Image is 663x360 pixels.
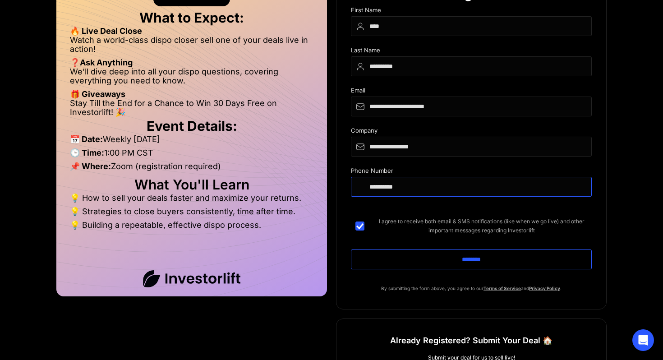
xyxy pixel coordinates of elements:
li: 💡 How to sell your deals faster and maximize your returns. [70,194,313,207]
strong: 📌 Where: [70,162,111,171]
div: Last Name [351,47,592,56]
li: Weekly [DATE] [70,135,313,148]
li: 💡 Strategies to close buyers consistently, time after time. [70,207,313,221]
strong: 🎁 Giveaways [70,89,125,99]
li: 1:00 PM CST [70,148,313,162]
strong: 🔥 Live Deal Close [70,26,142,36]
h1: Already Registered? Submit Your Deal 🏠 [390,332,552,349]
li: Watch a world-class dispo closer sell one of your deals live in action! [70,36,313,58]
li: 💡 Building a repeatable, effective dispo process. [70,221,313,230]
p: By submitting the form above, you agree to our and . [351,284,592,293]
li: Zoom (registration required) [70,162,313,175]
a: Privacy Policy [529,286,560,291]
h2: What You'll Learn [70,180,313,189]
div: First Name [351,7,592,16]
strong: What to Expect: [139,9,244,26]
li: We’ll dive deep into all your dispo questions, covering everything you need to know. [70,67,313,90]
div: Email [351,87,592,97]
div: Phone Number [351,167,592,177]
form: DIspo Day Main Form [351,7,592,284]
li: Stay Till the End for a Chance to Win 30 Days Free on Investorlift! 🎉 [70,99,313,117]
strong: 🕒 Time: [70,148,104,157]
strong: Event Details: [147,118,237,134]
strong: 📅 Date: [70,134,103,144]
span: I agree to receive both email & SMS notifications (like when we go live) and other important mess... [372,217,592,235]
a: Terms of Service [483,286,521,291]
div: Open Intercom Messenger [632,329,654,351]
div: Company [351,127,592,137]
strong: ❓Ask Anything [70,58,133,67]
